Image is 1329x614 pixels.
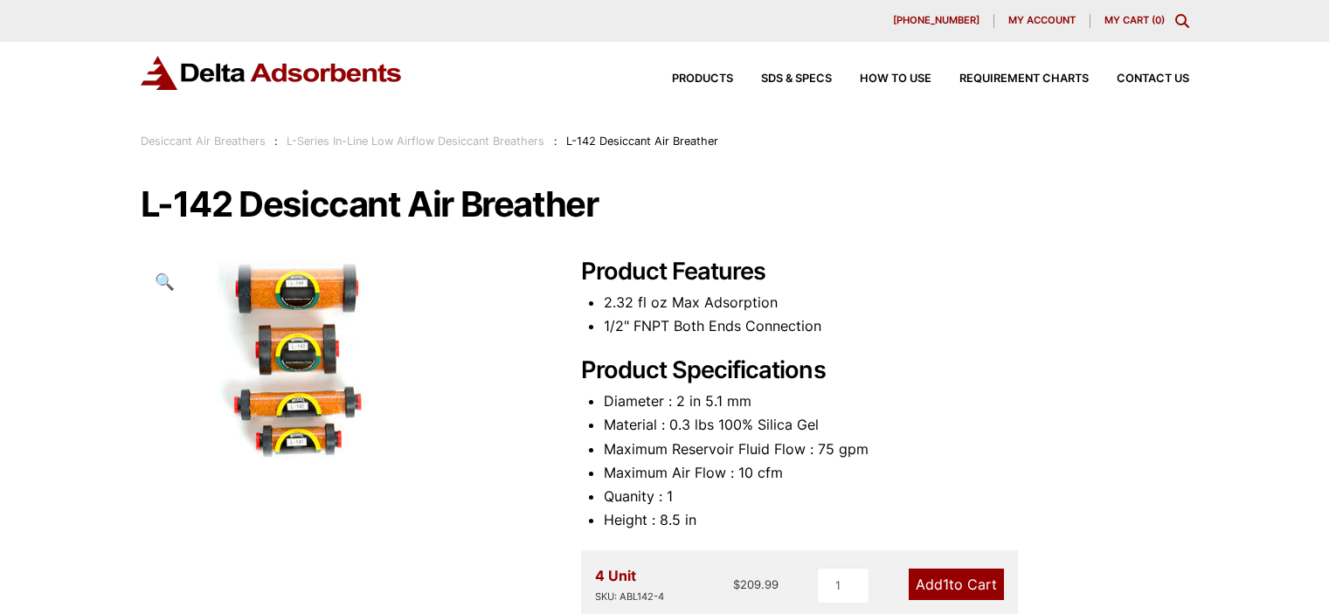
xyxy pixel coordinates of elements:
[604,291,1189,314] li: 2.32 fl oz Max Adsorption
[733,577,740,591] span: $
[943,576,949,593] span: 1
[604,461,1189,485] li: Maximum Air Flow : 10 cfm
[581,356,1189,385] h2: Product Specifications
[141,258,189,306] a: View full-screen image gallery
[860,73,931,85] span: How to Use
[879,14,994,28] a: [PHONE_NUMBER]
[1008,16,1076,25] span: My account
[274,135,278,148] span: :
[832,73,931,85] a: How to Use
[959,73,1089,85] span: Requirement Charts
[141,258,473,464] img: L-142 Desiccant Air Breather
[155,272,175,291] span: 🔍
[994,14,1090,28] a: My account
[1089,73,1189,85] a: Contact Us
[1104,14,1165,26] a: My Cart (0)
[733,577,779,591] bdi: 209.99
[604,438,1189,461] li: Maximum Reservoir Fluid Flow : 75 gpm
[909,569,1004,600] a: Add1to Cart
[604,508,1189,532] li: Height : 8.5 in
[604,314,1189,338] li: 1/2" FNPT Both Ends Connection
[141,56,403,90] img: Delta Adsorbents
[595,564,664,604] div: 4 Unit
[893,16,979,25] span: [PHONE_NUMBER]
[604,413,1189,437] li: Material : 0.3 lbs 100% Silica Gel
[287,135,544,148] a: L-Series In-Line Low Airflow Desiccant Breathers
[1117,73,1189,85] span: Contact Us
[761,73,832,85] span: SDS & SPECS
[604,390,1189,413] li: Diameter : 2 in 5.1 mm
[141,135,266,148] a: Desiccant Air Breathers
[931,73,1089,85] a: Requirement Charts
[566,135,718,148] span: L-142 Desiccant Air Breather
[644,73,733,85] a: Products
[672,73,733,85] span: Products
[595,589,664,605] div: SKU: ABL142-4
[1175,14,1189,28] div: Toggle Modal Content
[604,485,1189,508] li: Quanity : 1
[554,135,557,148] span: :
[733,73,832,85] a: SDS & SPECS
[1155,14,1161,26] span: 0
[141,186,1189,223] h1: L-142 Desiccant Air Breather
[581,258,1189,286] h2: Product Features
